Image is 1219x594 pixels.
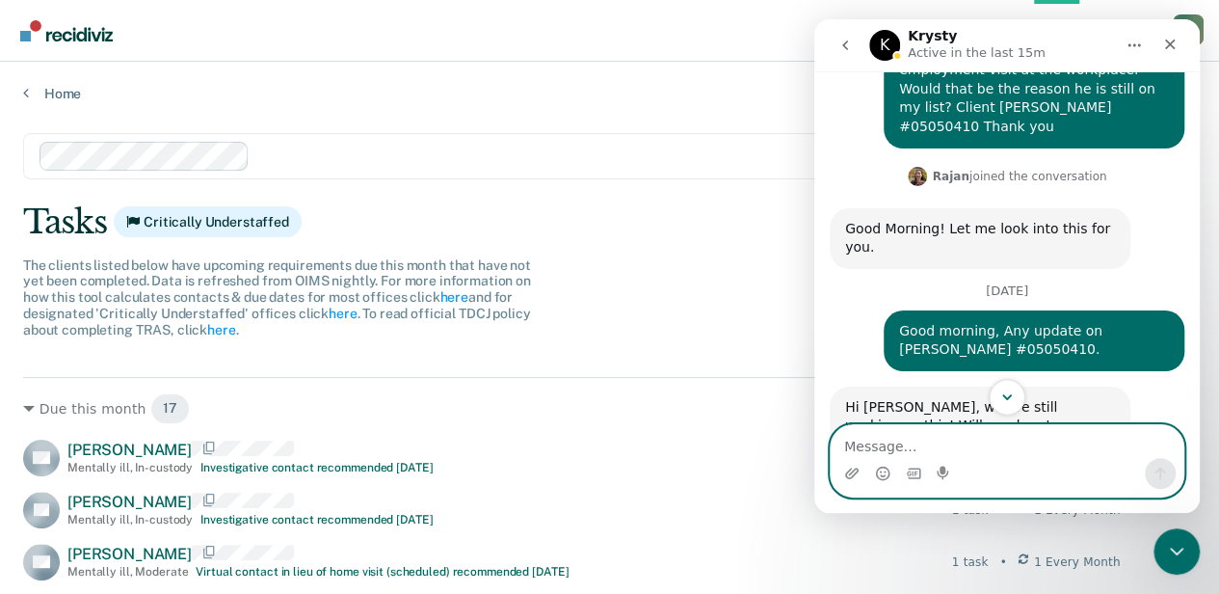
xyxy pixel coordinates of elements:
a: Home [23,85,1196,102]
div: Investigative contact recommended [DATE] [200,513,433,526]
span: [PERSON_NAME] [67,441,192,459]
span: The clients listed below have upcoming requirements due this month that have not yet been complet... [23,257,531,337]
a: here [207,322,235,337]
span: [PERSON_NAME] [67,493,192,511]
div: 1 task [952,553,989,571]
div: Virtual contact in lieu of home visit (scheduled) recommended [DATE] [196,565,569,579]
button: Profile dropdown button [1173,14,1204,45]
a: here [329,306,357,321]
div: R F [1173,14,1204,45]
div: Mentally ill , Moderate [67,565,188,579]
div: Due this month 17 [23,393,1121,424]
span: Critically Understaffed [114,206,302,237]
a: here [439,289,467,305]
span: 1 Every Month [1034,553,1121,571]
div: Mentally ill , In-custody [67,461,193,474]
img: Recidiviz [20,20,113,41]
span: 17 [150,393,190,424]
div: Investigative contact recommended [DATE] [200,461,433,474]
div: Tasks [23,202,1196,242]
div: • [999,553,1006,571]
span: [PERSON_NAME] [67,545,192,563]
div: Mentally ill , In-custody [67,513,193,526]
iframe: Intercom live chat [814,19,1200,513]
iframe: Intercom live chat [1153,528,1200,575]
